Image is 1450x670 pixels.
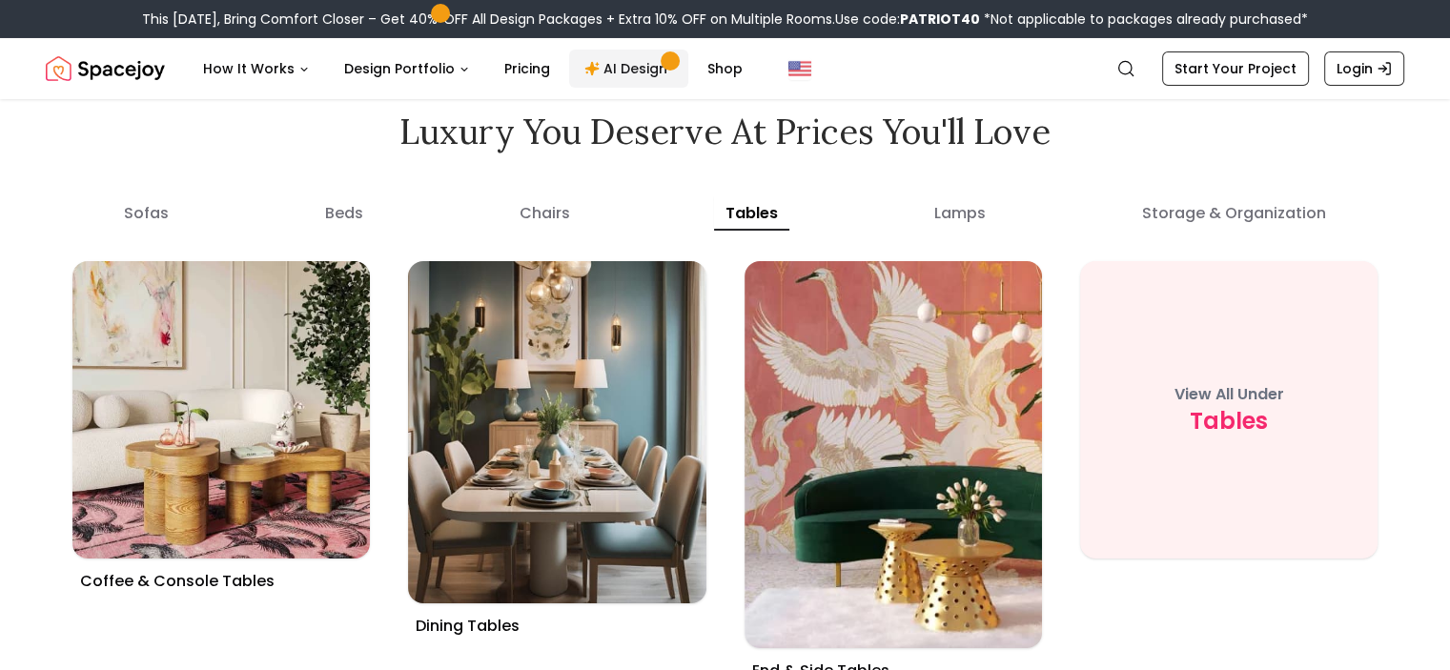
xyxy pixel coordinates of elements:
a: Coffee & Console TablesCoffee & Console Tables [61,250,381,604]
img: Spacejoy Logo [46,50,165,88]
nav: Global [46,38,1404,99]
nav: Main [188,50,758,88]
button: Design Portfolio [329,50,485,88]
button: sofas [112,196,180,231]
a: AI Design [569,50,688,88]
a: Dining TablesDining Tables [397,250,717,649]
a: Pricing [489,50,565,88]
button: chairs [508,196,582,231]
div: This [DATE], Bring Comfort Closer – Get 40% OFF All Design Packages + Extra 10% OFF on Multiple R... [142,10,1308,29]
h3: Dining Tables [408,603,705,638]
img: Coffee & Console Tables [72,261,370,558]
span: tables [1190,406,1268,437]
b: PATRIOT40 [900,10,980,29]
button: How It Works [188,50,325,88]
img: End & Side Tables [745,261,1042,648]
button: lamps [923,196,997,231]
h3: Coffee & Console Tables [72,558,370,593]
button: beds [314,196,375,231]
a: Spacejoy [46,50,165,88]
h2: Luxury you deserve at prices you'll love [46,112,1404,151]
img: Dining Tables [408,261,705,603]
span: Use code: [835,10,980,29]
a: Start Your Project [1162,51,1309,86]
span: *Not applicable to packages already purchased* [980,10,1308,29]
button: storage & organization [1131,196,1338,231]
img: United States [788,57,811,80]
p: View All Under [1174,383,1283,406]
a: Login [1324,51,1404,86]
button: tables [714,196,789,231]
a: Shop [692,50,758,88]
